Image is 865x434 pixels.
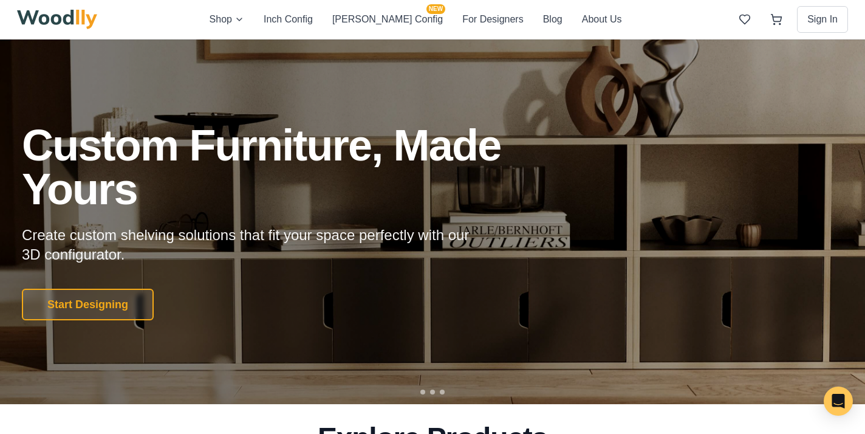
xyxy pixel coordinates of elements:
[462,12,523,27] button: For Designers
[332,12,443,27] button: [PERSON_NAME] ConfigNEW
[210,12,244,27] button: Shop
[824,387,853,416] div: Open Intercom Messenger
[797,6,848,33] button: Sign In
[264,12,313,27] button: Inch Config
[543,12,562,27] button: Blog
[22,123,566,211] h1: Custom Furniture, Made Yours
[22,289,154,320] button: Start Designing
[426,4,445,14] span: NEW
[17,10,97,29] img: Woodlly
[22,226,488,264] p: Create custom shelving solutions that fit your space perfectly with our 3D configurator.
[582,12,622,27] button: About Us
